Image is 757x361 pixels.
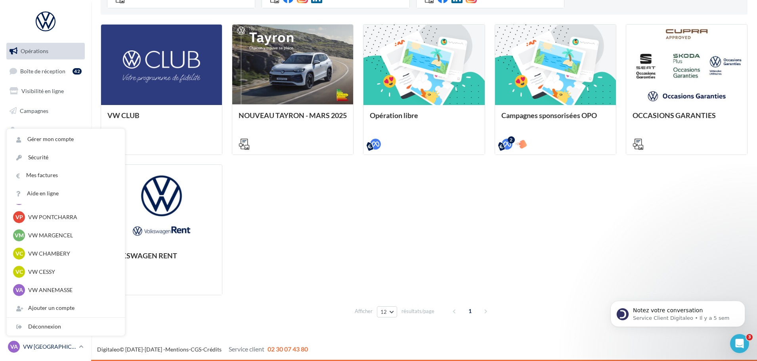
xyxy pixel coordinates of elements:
[15,250,23,258] span: VC
[6,339,85,354] a: VA VW [GEOGRAPHIC_DATA]
[598,284,757,340] iframe: Intercom notifications message
[508,136,515,143] div: 2
[5,43,86,59] a: Opérations
[15,213,23,221] span: VP
[20,107,48,114] span: Campagnes
[5,142,86,159] a: Médiathèque
[15,268,23,276] span: VC
[239,111,347,120] span: NOUVEAU TAYRON - MARS 2025
[15,286,23,294] span: VA
[107,251,177,260] span: VOLKSWAGEN RENT
[23,343,76,351] p: VW [GEOGRAPHIC_DATA]
[380,309,387,315] span: 12
[730,334,749,353] iframe: Intercom live chat
[7,130,125,148] a: Gérer mon compte
[21,48,48,54] span: Opérations
[370,111,418,120] span: Opération libre
[5,63,86,80] a: Boîte de réception42
[28,231,115,239] p: VW MARGENCEL
[28,268,115,276] p: VW CESSY
[15,231,24,239] span: VM
[746,334,753,340] span: 3
[7,185,125,202] a: Aide en ligne
[191,346,201,353] a: CGS
[28,250,115,258] p: VW CHAMBERY
[5,83,86,99] a: Visibilité en ligne
[5,122,86,139] a: Contacts
[268,345,308,353] span: 02 30 07 43 80
[5,103,86,119] a: Campagnes
[5,162,86,178] a: Calendrier
[5,208,86,231] a: Campagnes DataOnDemand
[10,343,18,351] span: VA
[28,286,115,294] p: VW ANNEMASSE
[97,346,308,353] span: © [DATE]-[DATE] - - -
[203,346,222,353] a: Crédits
[97,346,120,353] a: Digitaleo
[229,345,264,353] span: Service client
[107,111,140,120] span: VW CLUB
[355,308,373,315] span: Afficher
[401,308,434,315] span: résultats/page
[464,305,476,317] span: 1
[633,111,716,120] span: OCCASIONS GARANTIES
[28,213,115,221] p: VW PONTCHARRA
[501,111,597,120] span: Campagnes sponsorisées OPO
[5,181,86,205] a: PLV et print personnalisable
[20,67,65,74] span: Boîte de réception
[165,346,189,353] a: Mentions
[20,127,42,134] span: Contacts
[7,149,125,166] a: Sécurité
[21,88,64,94] span: Visibilité en ligne
[377,306,397,317] button: 12
[7,299,125,317] div: Ajouter un compte
[7,318,125,336] div: Déconnexion
[73,68,82,74] div: 42
[7,166,125,184] a: Mes factures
